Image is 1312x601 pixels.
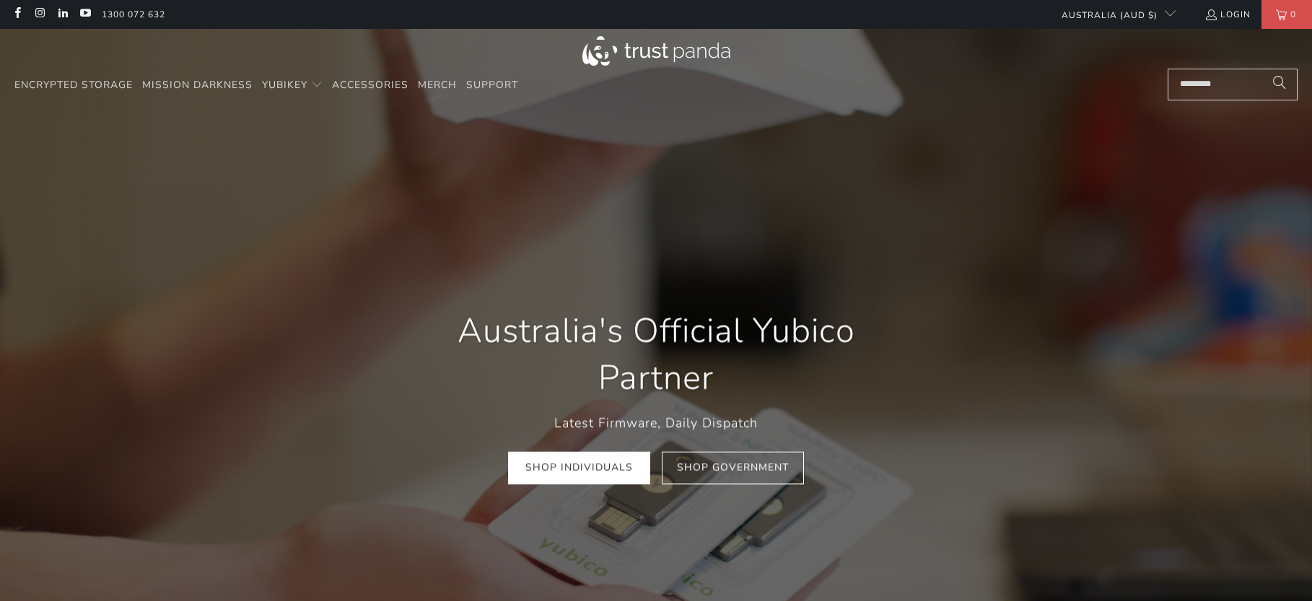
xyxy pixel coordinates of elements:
a: Shop Government [662,451,804,484]
span: Merch [418,78,457,92]
summary: YubiKey [262,69,323,103]
nav: Translation missing: en.navigation.header.main_nav [14,69,518,103]
a: Trust Panda Australia on YouTube [79,9,91,20]
button: Search [1261,69,1298,100]
a: Trust Panda Australia on Instagram [33,9,45,20]
a: Mission Darkness [142,69,253,103]
span: Support [466,78,518,92]
a: 1300 072 632 [102,7,165,22]
a: Merch [418,69,457,103]
a: Trust Panda Australia on LinkedIn [56,9,69,20]
img: Trust Panda Australia [582,36,730,66]
a: Login [1204,7,1251,22]
a: Encrypted Storage [14,69,133,103]
span: Mission Darkness [142,78,253,92]
input: Search... [1168,69,1298,100]
h1: Australia's Official Yubico Partner [418,307,894,402]
a: Support [466,69,518,103]
span: Encrypted Storage [14,78,133,92]
a: Trust Panda Australia on Facebook [11,9,23,20]
span: YubiKey [262,78,307,92]
span: Accessories [332,78,408,92]
a: Accessories [332,69,408,103]
p: Latest Firmware, Daily Dispatch [418,413,894,434]
a: Shop Individuals [508,451,650,484]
